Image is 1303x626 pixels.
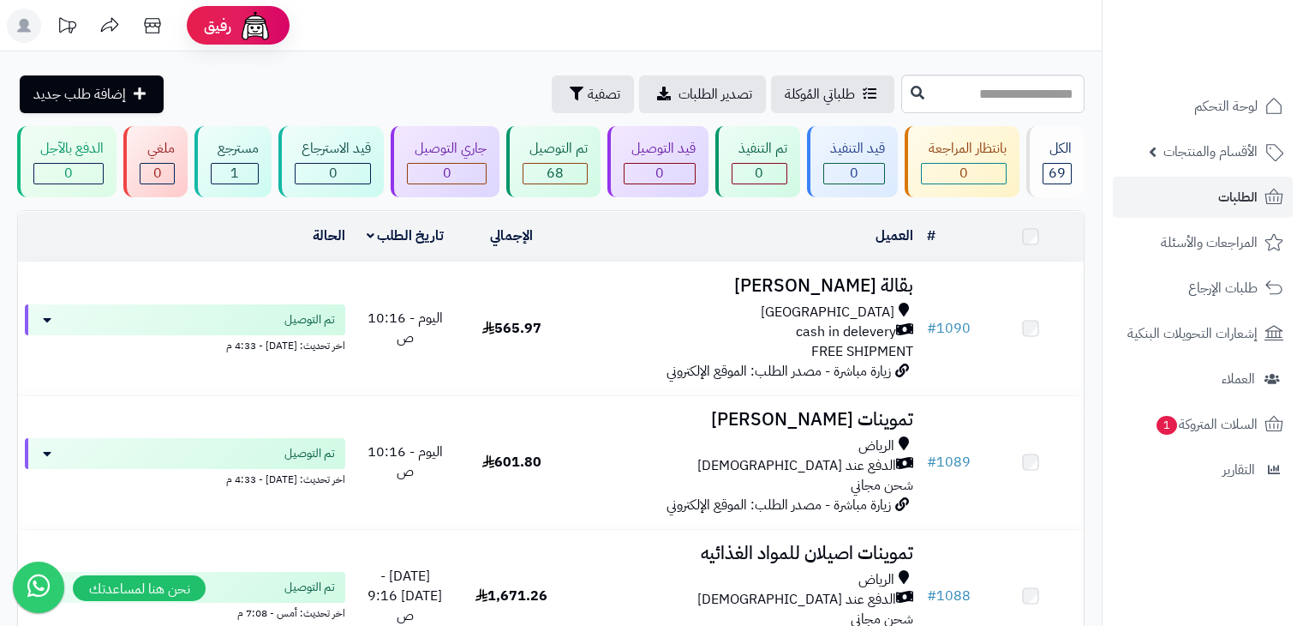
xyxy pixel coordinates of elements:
[639,75,766,113] a: تصدير الطلبات
[1113,358,1293,400] a: العملاء
[475,586,547,606] span: 1,671.26
[25,335,345,353] div: اخر تحديث: [DATE] - 4:33 م
[823,139,885,159] div: قيد التنفيذ
[153,163,162,184] span: 0
[571,544,912,563] h3: تموينات اصيلان للمواد الغذائيه
[858,570,894,590] span: الرياض
[655,163,664,184] span: 0
[45,9,88,47] a: تحديثات المنصة
[523,164,587,184] div: 68
[588,84,620,105] span: تصفية
[20,75,164,113] a: إضافة طلب جديد
[1113,222,1293,263] a: المراجعات والأسئلة
[922,164,1005,184] div: 0
[1186,13,1287,49] img: logo-2.png
[927,586,936,606] span: #
[284,579,335,596] span: تم التوصيل
[1113,86,1293,127] a: لوحة التحكم
[1188,276,1258,300] span: طلبات الإرجاع
[771,75,894,113] a: طلباتي المُوكلة
[1049,163,1066,184] span: 69
[212,164,258,184] div: 1
[697,456,896,476] span: الدفع عند [DEMOGRAPHIC_DATA]
[927,226,935,246] a: #
[284,311,335,328] span: تم التوصيل
[230,163,239,184] span: 1
[33,139,104,159] div: الدفع بالآجل
[666,495,891,515] span: زيارة مباشرة - مصدر الطلب: الموقع الإلكتروني
[959,163,968,184] span: 0
[1113,449,1293,491] a: التقارير
[796,322,896,342] span: cash in delevery
[503,126,604,197] a: تم التوصيل 68
[275,126,387,197] a: قيد الاسترجاع 0
[1113,268,1293,309] a: طلبات الإرجاع
[927,452,936,473] span: #
[482,318,541,339] span: 565.97
[921,139,1006,159] div: بانتظار المراجعة
[858,436,894,456] span: الرياض
[1127,322,1258,346] span: إشعارات التحويلات البنكية
[666,361,891,382] span: زيارة مباشرة - مصدر الطلب: الموقع الإلكتروني
[295,139,371,159] div: قيد الاسترجاع
[14,126,120,197] a: الدفع بالآجل 0
[211,139,259,159] div: مسترجع
[761,303,894,322] span: [GEOGRAPHIC_DATA]
[368,442,443,482] span: اليوم - 10:16 ص
[368,566,442,626] span: [DATE] - [DATE] 9:16 ص
[1155,412,1258,436] span: السلات المتروكة
[604,126,711,197] a: قيد التوصيل 0
[624,139,695,159] div: قيد التوصيل
[1113,177,1293,218] a: الطلبات
[1113,404,1293,445] a: السلات المتروكة1
[785,84,855,105] span: طلباتي المُوكلة
[927,452,971,473] a: #1089
[1222,367,1255,391] span: العملاء
[25,469,345,487] div: اخر تحديث: [DATE] - 4:33 م
[927,586,971,606] a: #1088
[284,445,335,462] span: تم التوصيل
[851,475,913,496] span: شحن مجاني
[850,163,858,184] span: 0
[732,139,787,159] div: تم التنفيذ
[368,308,443,348] span: اليوم - 10:16 ص
[367,226,445,246] a: تاريخ الطلب
[490,226,533,246] a: الإجمالي
[1161,231,1258,255] span: المراجعات والأسئلة
[1043,139,1072,159] div: الكل
[625,164,694,184] div: 0
[1218,185,1258,209] span: الطلبات
[678,84,752,105] span: تصدير الطلبات
[204,15,231,36] span: رفيق
[387,126,502,197] a: جاري التوصيل 0
[571,276,912,296] h3: بقالة [PERSON_NAME]
[901,126,1022,197] a: بانتظار المراجعة 0
[1023,126,1088,197] a: الكل69
[1113,313,1293,354] a: إشعارات التحويلات البنكية
[755,163,763,184] span: 0
[296,164,370,184] div: 0
[1194,94,1258,118] span: لوحة التحكم
[33,84,126,105] span: إضافة طلب جديد
[552,75,634,113] button: تصفية
[732,164,786,184] div: 0
[927,318,971,339] a: #1090
[443,163,451,184] span: 0
[571,410,912,430] h3: تموينات [PERSON_NAME]
[64,163,73,184] span: 0
[876,226,913,246] a: العميل
[140,164,173,184] div: 0
[238,9,272,43] img: ai-face.png
[547,163,564,184] span: 68
[191,126,275,197] a: مسترجع 1
[34,164,103,184] div: 0
[482,452,541,473] span: 601.80
[811,341,913,362] span: FREE SHIPMENT
[804,126,901,197] a: قيد التنفيذ 0
[697,590,896,610] span: الدفع عند [DEMOGRAPHIC_DATA]
[1156,415,1178,436] span: 1
[120,126,190,197] a: ملغي 0
[313,226,345,246] a: الحالة
[712,126,804,197] a: تم التنفيذ 0
[407,139,486,159] div: جاري التوصيل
